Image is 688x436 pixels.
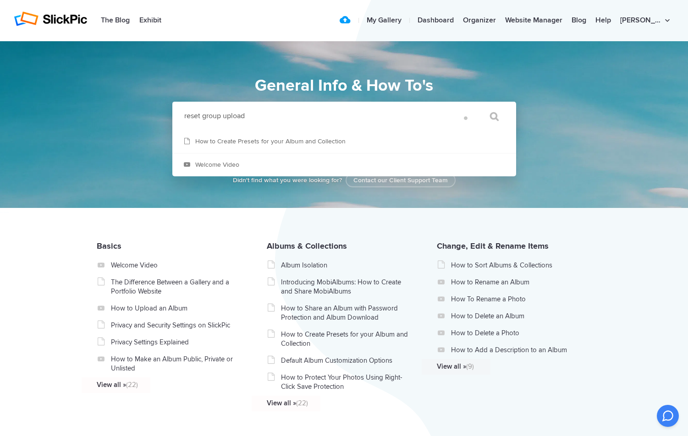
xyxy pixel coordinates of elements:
[281,278,411,296] a: Introducing MobiAlbums: How to Create and Share MobiAlbums
[111,354,241,373] a: How to Make an Album Public, Private or Unlisted
[437,362,567,371] a: View all »(9)
[267,398,396,408] a: View all »(22)
[111,321,241,330] a: Privacy and Security Settings on SlickPic
[267,241,347,251] a: Albums & Collections
[281,304,411,322] a: How to Share an Album with Password Protection and Album Download
[111,278,241,296] a: The Difference Between a Gallery and a Portfolio Website
[281,356,411,365] a: Default Album Customization Options
[451,328,581,338] a: How to Delete a Photo
[111,338,241,347] a: Privacy Settings Explained
[281,330,411,348] a: How to Create Presets for your Album and Collection
[437,241,549,251] a: Change, Edit & Rename Items
[451,278,581,287] a: How to Rename an Album
[172,153,516,176] a: Welcome Video
[471,105,509,127] input: 
[97,380,226,389] a: View all »(22)
[451,294,581,304] a: How To Rename a Photo
[346,173,456,187] a: Contact our Client Support Team
[451,261,581,270] a: How to Sort Albums & Collections
[281,261,411,270] a: Album Isolation
[198,176,491,185] p: Didn't find what you were looking for?
[111,304,241,313] a: How to Upload an Album
[451,345,581,354] a: How to Add a Description to an Album
[131,73,557,98] h1: General Info & How To's
[97,241,121,251] a: Basics
[111,261,241,270] a: Welcome Video
[172,130,516,153] a: How to Create Presets for your Album and Collection
[281,373,411,391] a: How to Protect Your Photos Using Right-Click Save Protection
[451,311,581,321] a: How to Delete an Album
